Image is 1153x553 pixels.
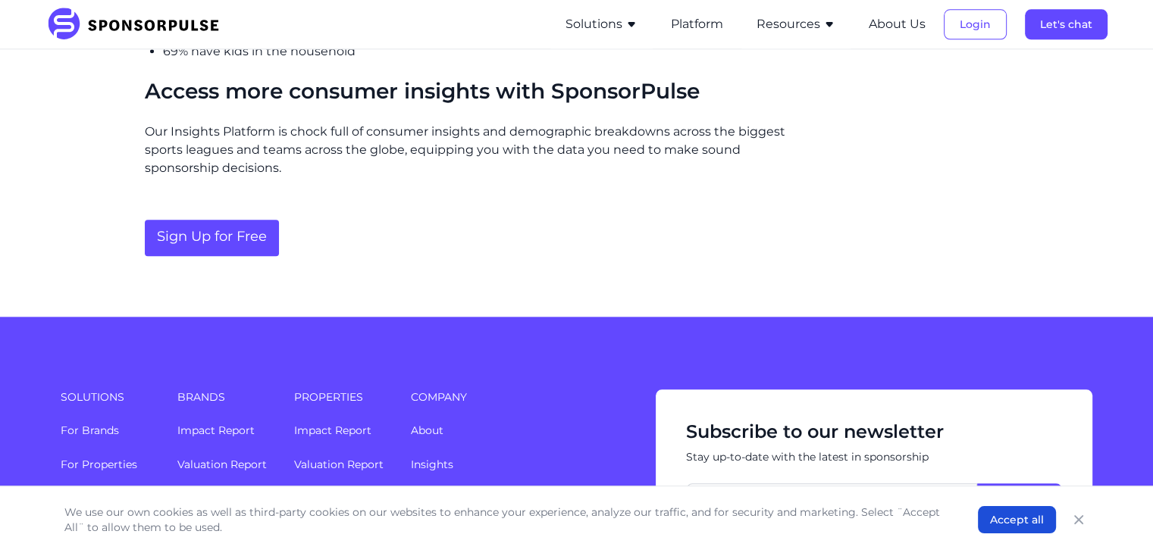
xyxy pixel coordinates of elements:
p: Our Insights Platform is chock full of consumer insights and demographic breakdowns across the bi... [145,123,790,177]
button: Accept all [978,506,1056,533]
a: For Properties [61,458,137,471]
a: Valuation Report [177,458,267,471]
a: Valuation Report [294,458,384,471]
a: About [411,423,443,437]
a: Impact Report [294,423,371,437]
iframe: Chat Widget [1077,480,1153,553]
button: Solutions [566,15,638,33]
button: Platform [671,15,723,33]
p: We use our own cookies as well as third-party cookies on our websites to enhance your experience,... [64,505,948,535]
span: Company [411,389,626,405]
span: Properties [294,389,393,405]
a: For Brands [61,423,119,437]
a: Insights [411,458,453,471]
a: Let's chat [1025,17,1108,31]
a: About Us [869,17,926,31]
button: About Us [869,15,926,33]
button: Resources [757,15,835,33]
button: Close [1068,509,1089,530]
a: Platform [671,17,723,31]
span: Subscribe to our newsletter [686,420,1062,444]
a: Login [944,17,1007,31]
img: SponsorPulse [46,8,230,41]
span: Solutions [61,389,159,405]
a: Sign Up for Free [145,220,279,256]
button: Subscribe [977,483,1062,517]
a: Impact Report [177,423,255,437]
button: Let's chat [1025,9,1108,39]
button: Login [944,9,1007,39]
span: Stay up-to-date with the latest in sponsorship [686,450,1062,465]
h2: Access more consumer insights with SponsorPulse [145,79,790,105]
input: Enter your email [686,483,977,517]
p: 69% have kids in the household [163,42,790,61]
span: Brands [177,389,276,405]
